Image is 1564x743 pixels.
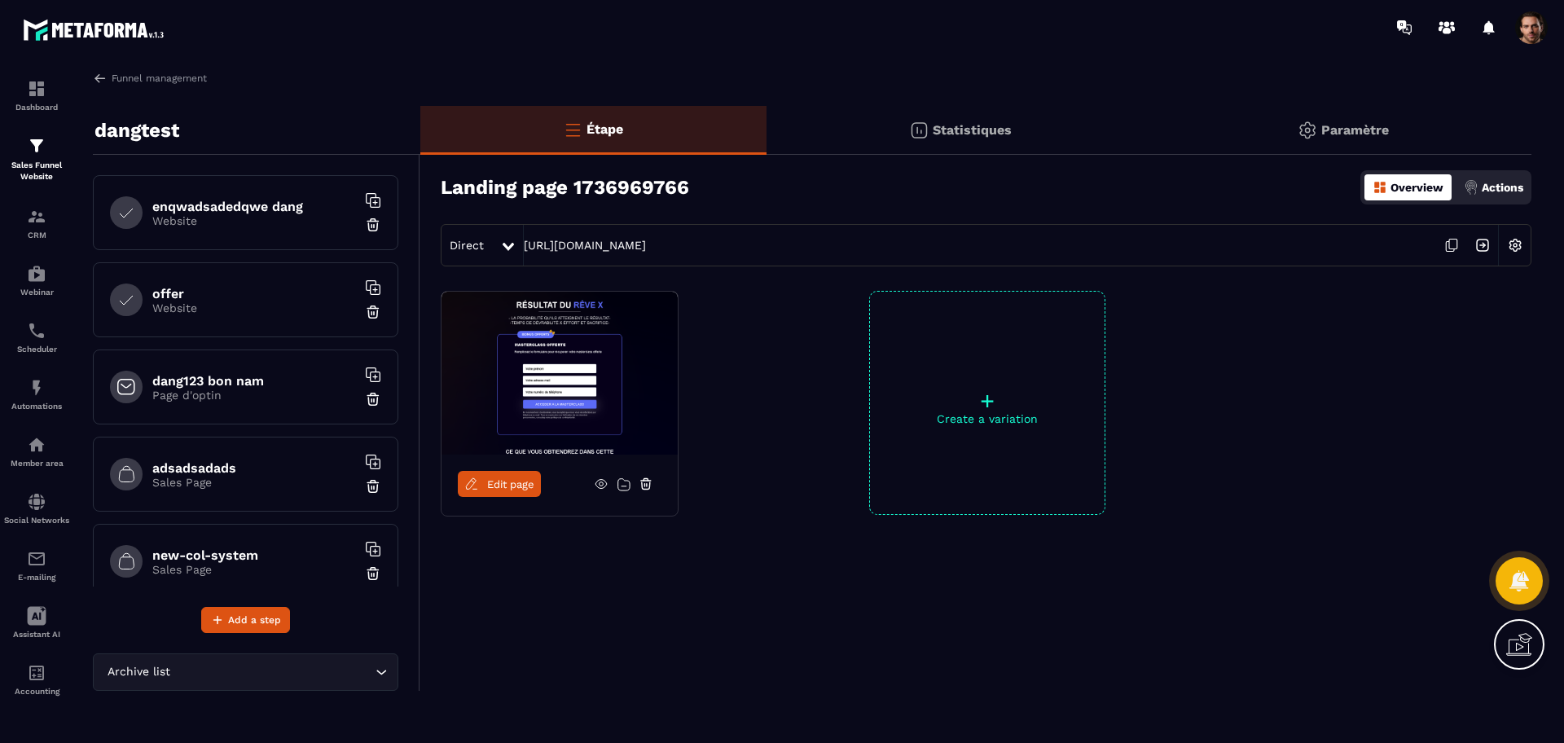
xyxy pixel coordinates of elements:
[93,71,207,86] a: Funnel management
[4,537,69,594] a: emailemailE-mailing
[4,402,69,411] p: Automations
[487,478,534,490] span: Edit page
[27,435,46,455] img: automations
[152,301,356,314] p: Website
[1298,121,1317,140] img: setting-gr.5f69749f.svg
[27,663,46,683] img: accountant
[1500,230,1531,261] img: setting-w.858f3a88.svg
[1482,181,1523,194] p: Actions
[4,67,69,124] a: formationformationDashboard
[458,471,541,497] a: Edit page
[4,288,69,297] p: Webinar
[27,492,46,512] img: social-network
[4,124,69,195] a: formationformationSales Funnel Website
[4,594,69,651] a: Assistant AI
[4,516,69,525] p: Social Networks
[27,378,46,398] img: automations
[152,199,356,214] h6: enqwadsadedqwe dang
[4,423,69,480] a: automationsautomationsMember area
[365,565,381,582] img: trash
[4,231,69,240] p: CRM
[174,663,371,681] input: Search for option
[4,252,69,309] a: automationsautomationsWebinar
[152,476,356,489] p: Sales Page
[1321,122,1389,138] p: Paramètre
[365,304,381,320] img: trash
[152,389,356,402] p: Page d'optin
[365,217,381,233] img: trash
[870,389,1105,412] p: +
[4,345,69,354] p: Scheduler
[228,612,281,628] span: Add a step
[152,373,356,389] h6: dang123 bon nam
[1373,180,1387,195] img: dashboard-orange.40269519.svg
[450,239,484,252] span: Direct
[4,480,69,537] a: social-networksocial-networkSocial Networks
[103,663,174,681] span: Archive list
[4,573,69,582] p: E-mailing
[1464,180,1478,195] img: actions.d6e523a2.png
[152,286,356,301] h6: offer
[4,309,69,366] a: schedulerschedulerScheduler
[4,459,69,468] p: Member area
[586,121,623,137] p: Étape
[23,15,169,45] img: logo
[4,195,69,252] a: formationformationCRM
[870,412,1105,425] p: Create a variation
[27,321,46,341] img: scheduler
[93,653,398,691] div: Search for option
[909,121,929,140] img: stats.20deebd0.svg
[27,207,46,226] img: formation
[524,239,646,252] a: [URL][DOMAIN_NAME]
[27,79,46,99] img: formation
[442,292,678,455] img: image
[4,103,69,112] p: Dashboard
[1390,181,1443,194] p: Overview
[441,176,689,199] h3: Landing page 1736969766
[933,122,1012,138] p: Statistiques
[93,71,108,86] img: arrow
[94,114,179,147] p: dangtest
[27,264,46,284] img: automations
[152,214,356,227] p: Website
[1467,230,1498,261] img: arrow-next.bcc2205e.svg
[563,120,582,139] img: bars-o.4a397970.svg
[4,630,69,639] p: Assistant AI
[152,547,356,563] h6: new-col-system
[152,563,356,576] p: Sales Page
[4,160,69,182] p: Sales Funnel Website
[365,391,381,407] img: trash
[4,366,69,423] a: automationsautomationsAutomations
[4,687,69,696] p: Accounting
[4,651,69,708] a: accountantaccountantAccounting
[27,549,46,569] img: email
[201,607,290,633] button: Add a step
[27,136,46,156] img: formation
[152,460,356,476] h6: adsadsadads
[365,478,381,495] img: trash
